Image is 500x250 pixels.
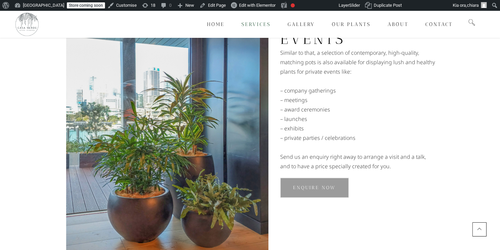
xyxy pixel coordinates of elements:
[280,133,437,143] p: – private parties / celebrations
[233,11,279,38] a: Services
[67,2,105,8] a: Store coming soon
[239,3,275,8] span: Edit with Elementor
[291,3,295,7] div: Focus keyphrase not set
[280,48,437,76] p: Similar to that, a selection of contemporary, high-quality, matching pots is also available for d...
[388,21,409,27] span: About
[301,1,339,9] img: Views over 48 hours. Click for more Jetpack Stats.
[467,3,479,8] span: chiara
[280,124,437,133] p: – exhibits
[280,95,437,105] p: – meetings
[280,114,437,124] p: – launches
[280,178,349,198] a: Enquire Now
[280,152,437,171] p: Send us an enquiry right away to arrange a visit and a talk, and to have a price specially create...
[332,21,371,27] span: Our Plants
[323,11,379,38] a: Our Plants
[417,11,461,38] a: Contact
[199,11,233,38] a: Home
[207,21,225,27] span: Home
[279,11,323,38] a: Gallery
[241,21,271,27] span: Services
[280,105,437,114] p: – award ceremonies
[379,11,417,38] a: About
[280,86,437,95] p: – company gatherings
[425,21,453,27] span: Contact
[288,21,315,27] span: Gallery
